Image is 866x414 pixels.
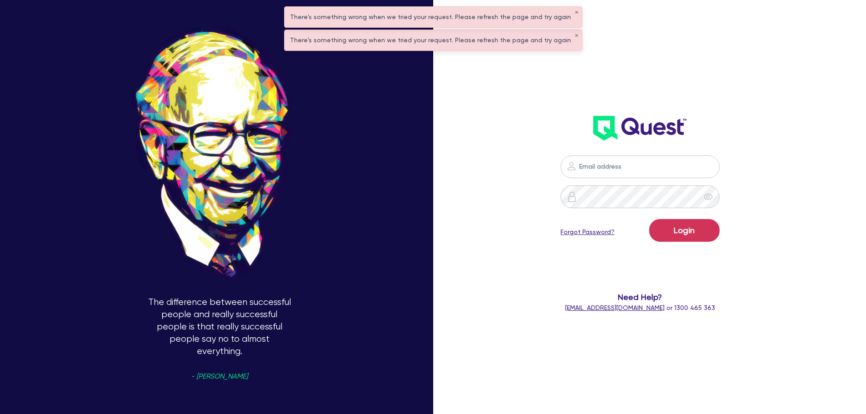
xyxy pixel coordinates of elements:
img: icon-password [566,161,577,172]
span: Need Help? [524,291,756,303]
input: Email address [561,155,720,178]
a: Forgot Password? [561,227,615,237]
img: wH2k97JdezQIQAAAABJRU5ErkJggg== [593,116,686,140]
button: Login [649,219,720,242]
span: or 1300 465 363 [565,304,715,311]
a: [EMAIL_ADDRESS][DOMAIN_NAME] [565,304,665,311]
img: icon-password [566,191,577,202]
span: - [PERSON_NAME] [191,373,248,380]
span: eye [704,192,713,201]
